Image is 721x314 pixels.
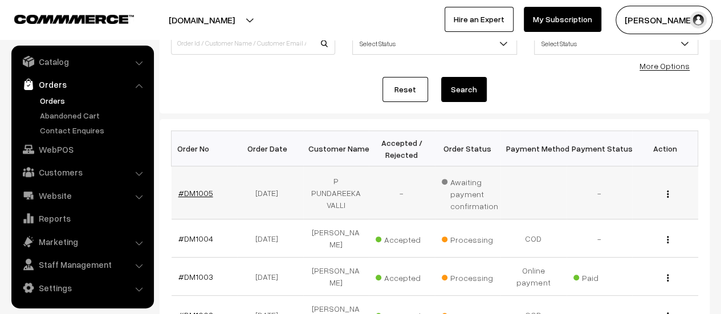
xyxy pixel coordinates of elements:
span: Select Status [534,32,698,55]
img: Menu [667,236,669,243]
td: Online payment [500,258,567,296]
a: Abandoned Cart [37,109,150,121]
a: Reports [14,208,150,229]
span: Select Status [535,34,698,54]
th: Payment Status [567,131,633,166]
a: Settings [14,278,150,298]
a: More Options [639,61,690,71]
span: Processing [442,231,499,246]
th: Payment Method [500,131,567,166]
a: Orders [14,74,150,95]
button: [DOMAIN_NAME] [129,6,275,34]
td: - [567,219,633,258]
th: Order Date [237,131,303,166]
td: P PUNDAREEKAVALLI [303,166,369,219]
td: [DATE] [237,219,303,258]
a: #DM1003 [178,272,213,282]
a: Catalog [14,51,150,72]
a: Hire an Expert [445,7,514,32]
th: Customer Name [303,131,369,166]
td: [DATE] [237,258,303,296]
button: [PERSON_NAME] [616,6,712,34]
img: user [690,11,707,28]
td: - [567,166,633,219]
span: Accepted [376,231,433,246]
a: Customers [14,162,150,182]
button: Search [441,77,487,102]
a: Staff Management [14,254,150,275]
td: - [369,166,435,219]
a: My Subscription [524,7,601,32]
a: Contact Enquires [37,124,150,136]
span: Paid [573,269,630,284]
a: Orders [37,95,150,107]
span: Accepted [376,269,433,284]
td: [PERSON_NAME] [303,258,369,296]
span: Awaiting payment confirmation [442,173,499,212]
th: Order No [172,131,238,166]
td: [DATE] [237,166,303,219]
img: Menu [667,190,669,198]
span: Processing [442,269,499,284]
th: Accepted / Rejected [369,131,435,166]
a: #DM1005 [178,188,213,198]
img: COMMMERCE [14,15,134,23]
img: Menu [667,274,669,282]
a: COMMMERCE [14,11,114,25]
th: Order Status [435,131,501,166]
a: Website [14,185,150,206]
a: Marketing [14,231,150,252]
td: COD [500,219,567,258]
input: Order Id / Customer Name / Customer Email / Customer Phone [171,32,335,55]
th: Action [632,131,698,166]
span: Select Status [353,34,516,54]
a: Reset [382,77,428,102]
span: Select Status [352,32,516,55]
a: WebPOS [14,139,150,160]
a: #DM1004 [178,234,213,243]
td: [PERSON_NAME] [303,219,369,258]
